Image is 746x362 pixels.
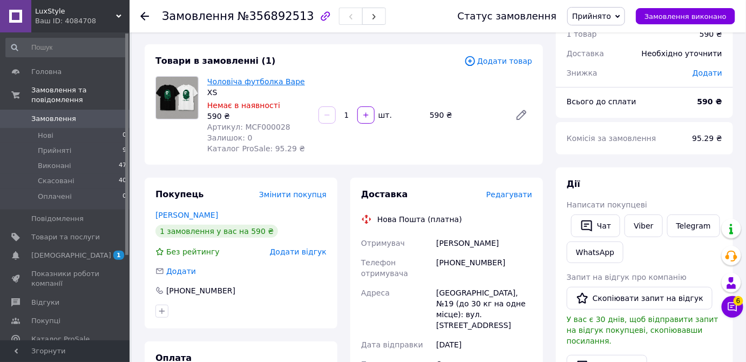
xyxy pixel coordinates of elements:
[486,190,532,199] span: Редагувати
[567,69,598,77] span: Знижка
[567,49,604,58] span: Доставка
[38,192,72,202] span: Оплачені
[434,335,534,354] div: [DATE]
[238,10,314,23] span: №356892513
[38,176,74,186] span: Скасовані
[207,144,305,153] span: Каталог ProSale: 95.29 ₴
[5,38,127,57] input: Пошук
[207,87,310,98] div: XS
[567,287,713,310] button: Скопіювати запит на відгук
[207,111,310,122] div: 590 ₴
[700,29,722,39] div: 590 ₴
[361,239,405,247] span: Отримувач
[119,176,126,186] span: 40
[458,11,557,22] div: Статус замовлення
[31,334,90,344] span: Каталог ProSale
[162,10,234,23] span: Замовлення
[166,247,220,256] span: Без рейтингу
[166,267,196,276] span: Додати
[734,294,743,304] span: 6
[119,161,126,171] span: 47
[31,232,100,242] span: Товари та послуги
[31,316,60,326] span: Покупці
[155,211,218,219] a: [PERSON_NAME]
[31,85,130,105] span: Замовлення та повідомлення
[207,133,253,142] span: Залишок: 0
[667,214,720,237] a: Telegram
[376,110,393,120] div: шт.
[464,55,532,67] span: Додати товар
[31,269,100,289] span: Показники роботи компанії
[31,214,84,224] span: Повідомлення
[567,200,647,209] span: Написати покупцеві
[361,340,423,349] span: Дата відправки
[38,161,71,171] span: Виконані
[571,214,620,237] button: Чат
[693,69,722,77] span: Додати
[567,30,597,38] span: 1 товар
[361,189,408,199] span: Доставка
[375,214,465,225] div: Нова Пошта (платна)
[38,146,71,156] span: Прийняті
[645,12,727,21] span: Замовлення виконано
[567,97,636,106] span: Всього до сплати
[567,273,687,281] span: Запит на відгук про компанію
[567,179,580,189] span: Дії
[207,101,280,110] span: Немає в наявності
[207,123,290,131] span: Артикул: MCF000028
[361,258,408,278] span: Телефон отримувача
[155,189,204,199] span: Покупець
[156,77,198,119] img: Чоловіча футболка Bape
[123,146,126,156] span: 9
[270,247,327,256] span: Додати відгук
[693,134,722,143] span: 95.29 ₴
[425,108,506,123] div: 590 ₴
[155,225,278,238] div: 1 замовлення у вас на 590 ₴
[636,8,735,24] button: Замовлення виконано
[572,12,611,21] span: Прийнято
[123,192,126,202] span: 0
[567,134,656,143] span: Комісія за замовлення
[31,114,76,124] span: Замовлення
[113,251,124,260] span: 1
[35,16,130,26] div: Ваш ID: 4084708
[361,289,390,297] span: Адреса
[567,315,718,345] span: У вас є 30 днів, щоб відправити запит на відгук покупцеві, скопіювавши посилання.
[635,42,729,65] div: Необхідно уточнити
[625,214,662,237] a: Viber
[38,131,53,140] span: Нові
[123,131,126,140] span: 0
[31,251,111,260] span: [DEMOGRAPHIC_DATA]
[434,253,534,283] div: [PHONE_NUMBER]
[31,67,62,77] span: Головна
[511,104,532,126] a: Редагувати
[31,298,59,307] span: Відгуки
[434,283,534,335] div: [GEOGRAPHIC_DATA], №19 (до 30 кг на одне місце): вул. [STREET_ADDRESS]
[567,242,623,263] a: WhatsApp
[722,296,743,318] button: Чат з покупцем6
[697,97,722,106] b: 590 ₴
[434,233,534,253] div: [PERSON_NAME]
[140,11,149,22] div: Повернутися назад
[165,285,236,296] div: [PHONE_NUMBER]
[207,77,305,86] a: Чоловіча футболка Bape
[35,6,116,16] span: LuxStyle
[155,56,276,66] span: Товари в замовленні (1)
[259,190,327,199] span: Змінити покупця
